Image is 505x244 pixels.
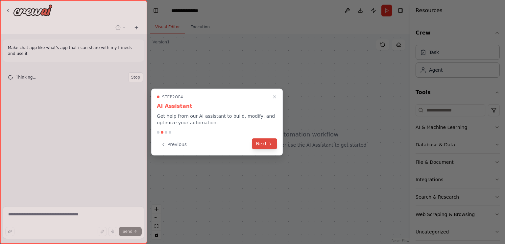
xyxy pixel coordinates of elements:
[151,6,160,15] button: Hide left sidebar
[157,139,191,150] button: Previous
[162,94,183,100] span: Step 2 of 4
[157,113,277,126] p: Get help from our AI assistant to build, modify, and optimize your automation.
[157,102,277,110] h3: AI Assistant
[252,138,277,149] button: Next
[271,93,278,101] button: Close walkthrough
